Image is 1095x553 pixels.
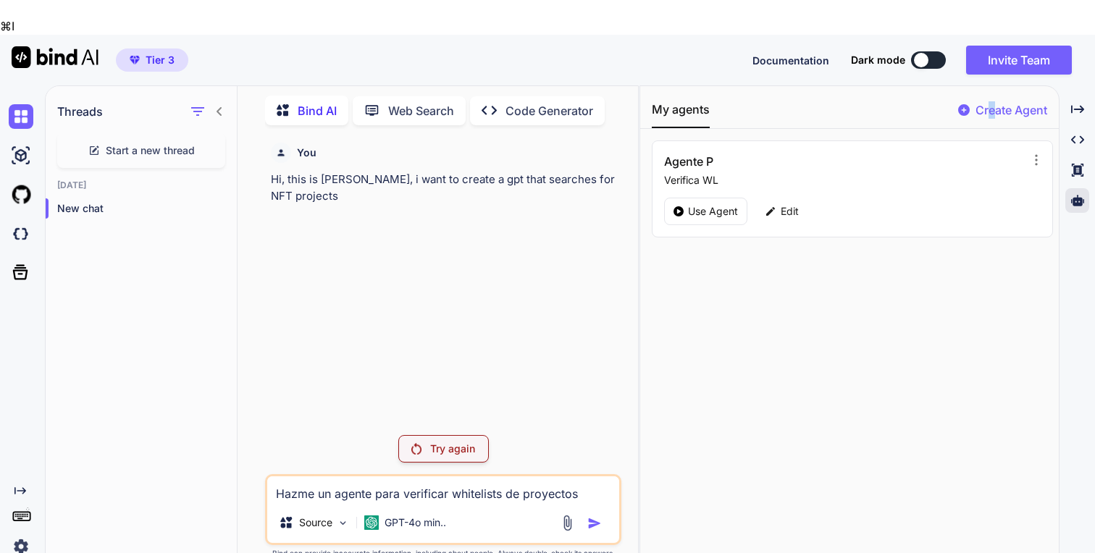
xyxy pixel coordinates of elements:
[664,153,916,170] h3: Agente P
[267,476,619,502] textarea: Hazme un agente para verificar whitelists de proyectos NFTs.
[337,517,349,529] img: Pick Models
[976,101,1047,119] p: Create Agent
[116,48,188,72] button: premiumTier 3
[106,143,195,158] span: Start a new thread
[752,53,829,68] button: Documentation
[46,180,237,191] h2: [DATE]
[298,102,337,119] p: Bind AI
[271,172,618,204] p: Hi, this is [PERSON_NAME], i want to create a gpt that searches for NFT projects
[297,145,316,160] h6: You
[9,104,33,129] img: chat
[430,442,475,456] p: Try again
[9,182,33,207] img: githubLight
[966,46,1072,75] button: Invite Team
[388,102,454,119] p: Web Search
[385,515,446,530] p: GPT-4o min..
[688,204,738,219] p: Use Agent
[781,204,799,219] p: Edit
[57,201,237,216] p: New chat
[57,103,103,120] h1: Threads
[9,221,33,246] img: darkCloudIdeIcon
[9,143,33,168] img: ai-studio
[652,101,710,128] button: My agents
[505,102,593,119] p: Code Generator
[146,53,175,67] span: Tier 3
[752,54,829,67] span: Documentation
[851,53,905,67] span: Dark mode
[299,515,332,530] p: Source
[587,516,602,531] img: icon
[12,46,98,68] img: Bind AI
[559,515,576,531] img: attachment
[664,173,1025,187] p: Verifica WL
[130,56,140,64] img: premium
[364,515,379,530] img: GPT-4o mini
[411,443,421,455] img: Retry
